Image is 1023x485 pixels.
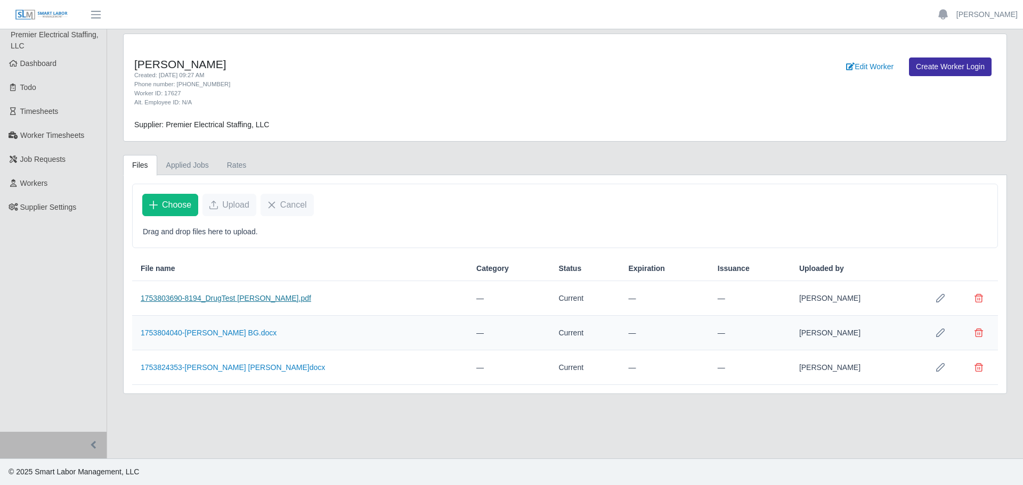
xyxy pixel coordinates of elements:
[468,350,550,385] td: —
[20,83,36,92] span: Todo
[839,57,900,76] a: Edit Worker
[218,155,256,176] a: Rates
[11,30,99,50] span: Premier Electrical Staffing, LLC
[141,263,175,274] span: File name
[20,203,77,211] span: Supplier Settings
[558,263,581,274] span: Status
[968,322,989,343] button: Delete file
[15,9,68,21] img: SLM Logo
[791,350,921,385] td: [PERSON_NAME]
[930,357,951,378] button: Row Edit
[141,363,325,372] a: 1753824353-[PERSON_NAME] [PERSON_NAME]docx
[709,316,791,350] td: —
[202,194,256,216] button: Upload
[620,316,709,350] td: —
[709,281,791,316] td: —
[143,226,987,237] p: Drag and drop files here to upload.
[799,263,844,274] span: Uploaded by
[20,155,66,163] span: Job Requests
[718,263,750,274] span: Issuance
[628,263,664,274] span: Expiration
[468,281,550,316] td: —
[141,294,311,302] a: 1753803690-8194_DrugTest [PERSON_NAME].pdf
[134,80,630,89] div: Phone number: [PHONE_NUMBER]
[134,98,630,107] div: Alt. Employee ID: N/A
[956,9,1018,20] a: [PERSON_NAME]
[968,287,989,309] button: Delete file
[550,316,620,350] td: Current
[134,57,630,71] h4: [PERSON_NAME]
[142,194,198,216] button: Choose
[20,107,59,116] span: Timesheets
[620,350,709,385] td: —
[134,71,630,80] div: Created: [DATE] 09:27 AM
[261,194,314,216] button: Cancel
[468,316,550,350] td: —
[620,281,709,316] td: —
[20,131,84,139] span: Worker Timesheets
[550,281,620,316] td: Current
[134,120,269,129] span: Supplier: Premier Electrical Staffing, LLC
[162,199,191,211] span: Choose
[968,357,989,378] button: Delete file
[157,155,218,176] a: Applied Jobs
[123,155,157,176] a: Files
[550,350,620,385] td: Current
[709,350,791,385] td: —
[791,281,921,316] td: [PERSON_NAME]
[930,322,951,343] button: Row Edit
[20,59,57,68] span: Dashboard
[476,263,509,274] span: Category
[9,467,139,476] span: © 2025 Smart Labor Management, LLC
[134,89,630,98] div: Worker ID: 17627
[280,199,307,211] span: Cancel
[222,199,249,211] span: Upload
[141,328,277,337] a: 1753804040-[PERSON_NAME] BG.docx
[20,179,48,187] span: Workers
[909,57,992,76] a: Create Worker Login
[791,316,921,350] td: [PERSON_NAME]
[930,287,951,309] button: Row Edit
